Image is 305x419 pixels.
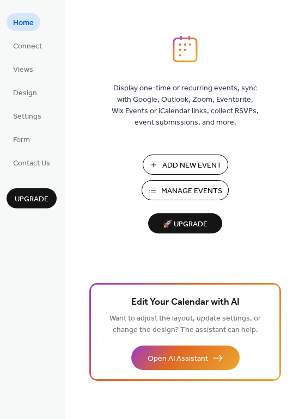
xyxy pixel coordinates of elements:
[13,41,42,52] span: Connect
[131,295,240,310] span: Edit Your Calendar with AI
[7,130,36,148] a: Form
[13,17,34,29] span: Home
[112,83,259,128] span: Display one-time or recurring events, sync with Google, Outlook, Zoom, Eventbrite, Wix Events or ...
[155,217,216,232] span: 🚀 Upgrade
[161,186,222,197] span: Manage Events
[13,134,30,146] span: Form
[7,13,40,31] a: Home
[7,107,48,125] a: Settings
[7,153,57,171] a: Contact Us
[142,180,229,200] button: Manage Events
[7,83,44,101] a: Design
[131,346,240,370] button: Open AI Assistant
[7,188,57,208] button: Upgrade
[143,155,228,175] button: Add New Event
[148,353,208,365] span: Open AI Assistant
[173,35,198,63] img: logo_icon.svg
[13,158,50,169] span: Contact Us
[109,311,261,337] span: Want to adjust the layout, update settings, or change the design? The assistant can help.
[15,194,48,205] span: Upgrade
[162,160,222,171] span: Add New Event
[13,64,33,76] span: Views
[7,60,40,78] a: Views
[13,111,41,122] span: Settings
[7,36,48,54] a: Connect
[148,213,222,233] button: 🚀 Upgrade
[13,88,37,99] span: Design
